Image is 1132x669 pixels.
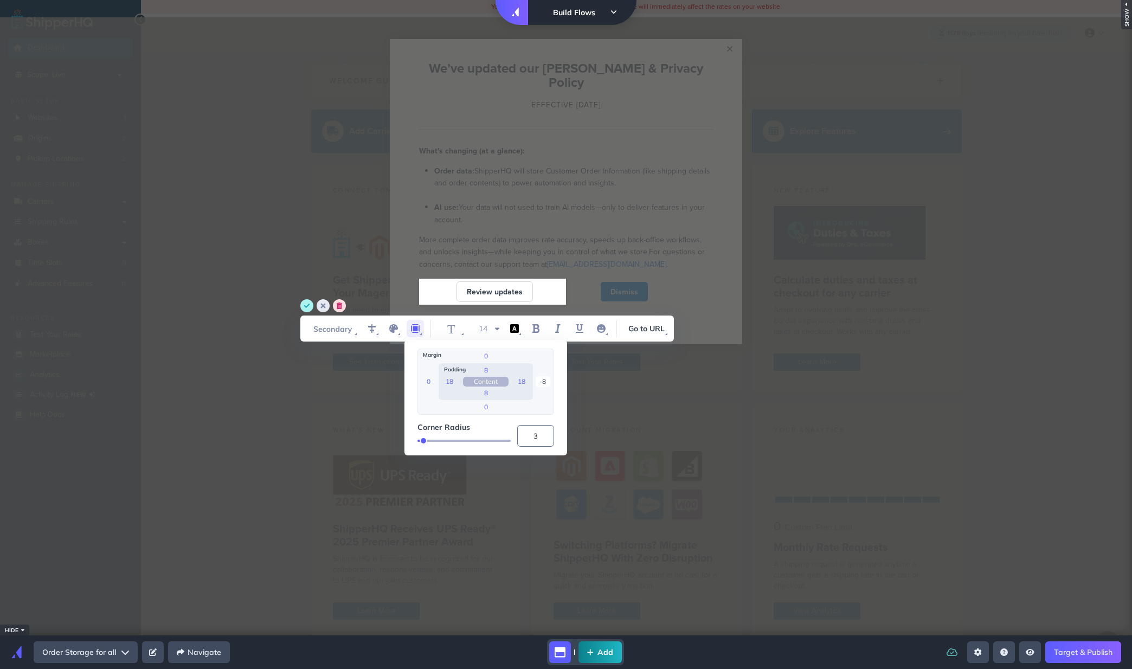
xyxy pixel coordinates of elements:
span: What's changing (at a glance): [419,145,525,156]
span: Order data: [434,165,474,176]
a: Dismiss [600,281,648,302]
a: [EMAIL_ADDRESS][DOMAIN_NAME] [547,259,666,269]
span: Your data will not used to train AI models—only to deliver features in your account. [434,202,705,224]
strong: AI use: [434,202,459,213]
p: For questions or concerns, contact our support team at . [419,234,713,270]
span: Effective [DATE] [531,99,601,110]
span: By continuing to use ShipperHQ, you agree to the updated terms. [470,314,663,323]
span: We’ve updated our [PERSON_NAME] & Privacy Policy [429,59,703,92]
li: ​ [434,165,713,201]
span: ShipperHQ will store Customer Order Information (like shipping details and order contents) to pow... [434,165,710,188]
span: More complete order data improves rate accuracy, speeds up back-office workflows, and unlocks ins... [419,234,702,257]
a: × [720,39,739,59]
